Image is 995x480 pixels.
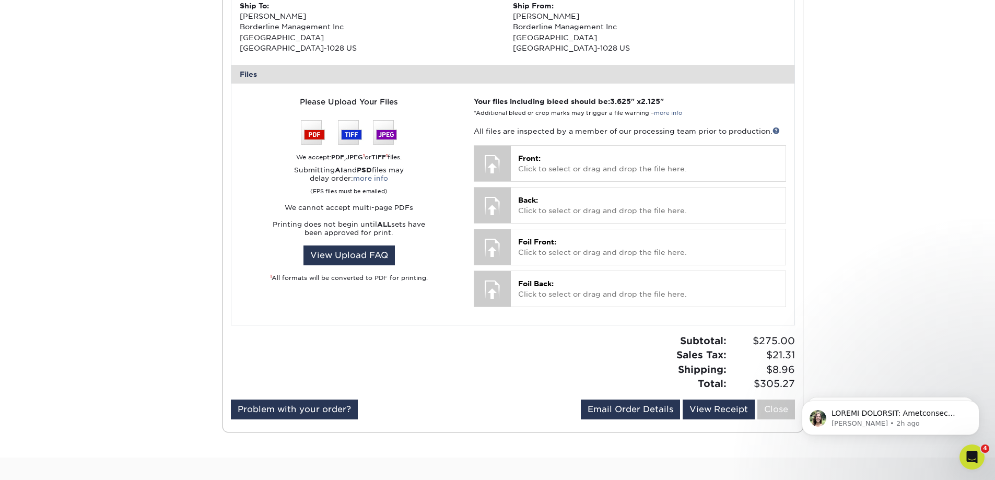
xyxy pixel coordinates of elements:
sup: 1 [363,153,365,158]
p: Printing does not begin until sets have been approved for print. [240,220,458,237]
div: Files [231,65,794,84]
strong: ALL [377,220,391,228]
a: View Receipt [683,400,755,419]
div: [PERSON_NAME] Borderline Management Inc [GEOGRAPHIC_DATA] [GEOGRAPHIC_DATA]-1028 US [240,1,513,54]
strong: Ship To: [240,2,269,10]
a: more info [654,110,682,116]
iframe: Intercom live chat [959,444,985,470]
strong: Sales Tax: [676,349,727,360]
iframe: Intercom notifications message [786,379,995,452]
p: All files are inspected by a member of our processing team prior to production. [474,126,786,136]
span: 2.125 [641,97,660,106]
strong: Subtotal: [680,335,727,346]
strong: JPEG [346,154,363,161]
span: $305.27 [730,377,795,391]
a: Close [757,400,795,419]
small: (EPS files must be emailed) [310,183,388,195]
span: $21.31 [730,348,795,362]
strong: PSD [357,166,372,174]
span: Back: [518,196,538,204]
span: 4 [981,444,989,453]
div: [PERSON_NAME] Borderline Management Inc [GEOGRAPHIC_DATA] [GEOGRAPHIC_DATA]-1028 US [513,1,786,54]
span: $275.00 [730,334,795,348]
span: Foil Back: [518,279,554,288]
strong: TIFF [371,154,386,161]
p: Submitting and files may delay order: [240,166,458,195]
span: Foil Front: [518,238,556,246]
div: We accept: , or files. [240,153,458,162]
strong: Ship From: [513,2,554,10]
a: more info [353,174,388,182]
strong: AI [335,166,343,174]
strong: Your files including bleed should be: " x " [474,97,664,106]
span: Front: [518,154,541,162]
small: *Additional bleed or crop marks may trigger a file warning – [474,110,682,116]
strong: PDF [331,154,344,161]
iframe: Google Customer Reviews [3,448,89,476]
span: 3.625 [610,97,631,106]
p: Click to select or drag and drop the file here. [518,195,778,216]
a: Problem with your order? [231,400,358,419]
sup: 1 [386,153,388,158]
a: View Upload FAQ [303,245,395,265]
a: Email Order Details [581,400,680,419]
span: $8.96 [730,362,795,377]
p: Click to select or drag and drop the file here. [518,153,778,174]
sup: 1 [270,274,272,279]
p: Click to select or drag and drop the file here. [518,278,778,300]
p: Click to select or drag and drop the file here. [518,237,778,258]
div: Please Upload Your Files [240,96,458,108]
strong: Shipping: [678,364,727,375]
div: All formats will be converted to PDF for printing. [240,274,458,283]
img: We accept: PSD, TIFF, or JPEG (JPG) [301,120,397,145]
p: We cannot accept multi-page PDFs [240,204,458,212]
strong: Total: [698,378,727,389]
